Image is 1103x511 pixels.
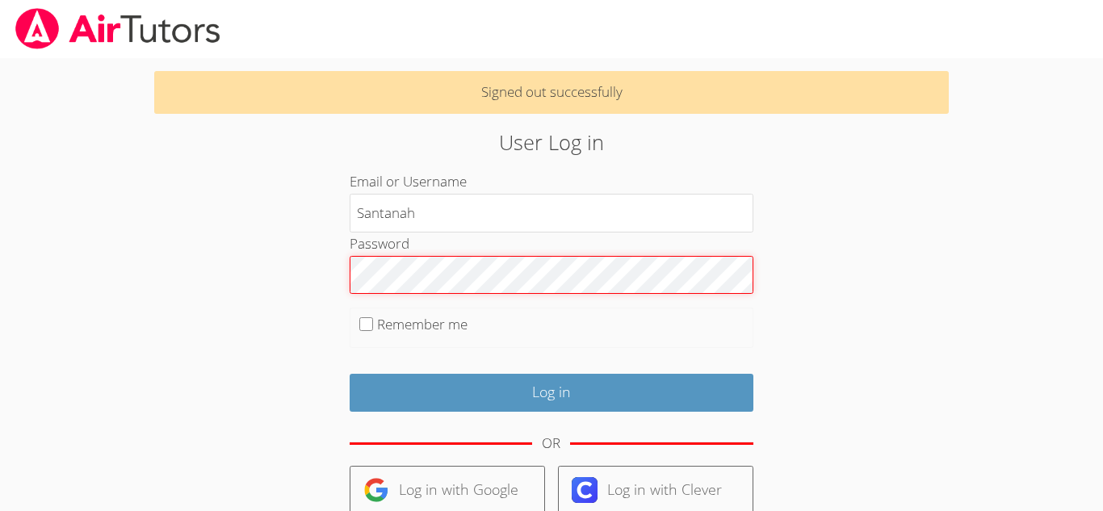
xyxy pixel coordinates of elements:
[14,8,222,49] img: airtutors_banner-c4298cdbf04f3fff15de1276eac7730deb9818008684d7c2e4769d2f7ddbe033.png
[350,234,409,253] label: Password
[154,71,949,114] p: Signed out successfully
[542,432,560,455] div: OR
[254,127,849,157] h2: User Log in
[363,477,389,503] img: google-logo-50288ca7cdecda66e5e0955fdab243c47b7ad437acaf1139b6f446037453330a.svg
[350,374,753,412] input: Log in
[572,477,598,503] img: clever-logo-6eab21bc6e7a338710f1a6ff85c0baf02591cd810cc4098c63d3a4b26e2feb20.svg
[350,172,467,191] label: Email or Username
[377,315,468,333] label: Remember me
